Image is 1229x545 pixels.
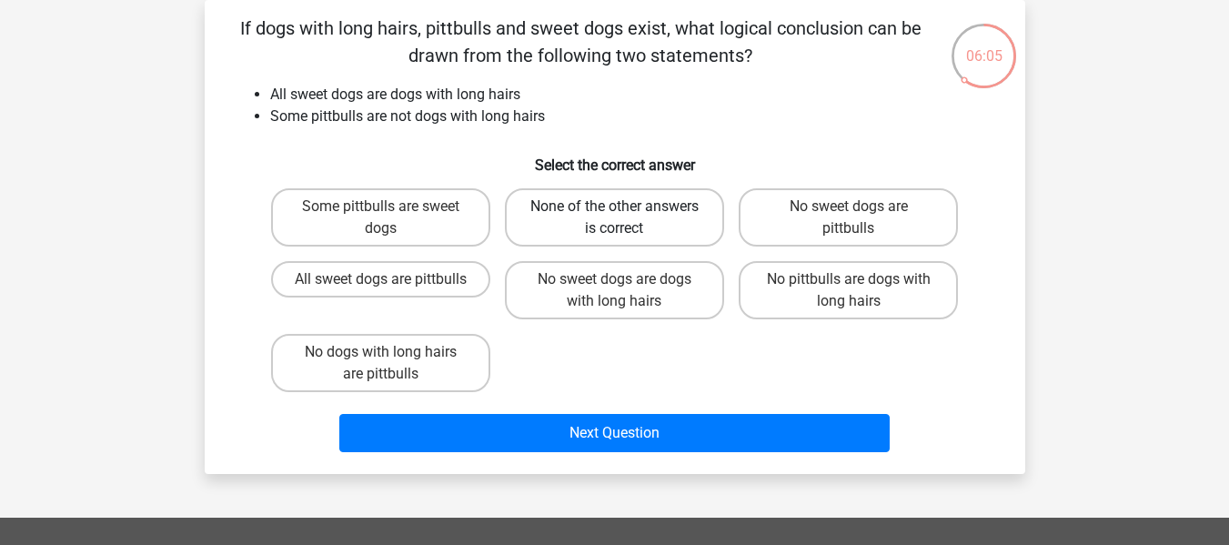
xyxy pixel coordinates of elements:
h6: Select the correct answer [234,142,996,174]
label: All sweet dogs are pittbulls [271,261,490,298]
li: All sweet dogs are dogs with long hairs [270,84,996,106]
label: None of the other answers is correct [505,188,724,247]
label: No sweet dogs are dogs with long hairs [505,261,724,319]
label: No sweet dogs are pittbulls [739,188,958,247]
p: If dogs with long hairs, pittbulls and sweet dogs exist, what logical conclusion can be drawn fro... [234,15,928,69]
label: No pittbulls are dogs with long hairs [739,261,958,319]
div: 06:05 [950,22,1018,67]
button: Next Question [339,414,890,452]
label: Some pittbulls are sweet dogs [271,188,490,247]
label: No dogs with long hairs are pittbulls [271,334,490,392]
li: Some pittbulls are not dogs with long hairs [270,106,996,127]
